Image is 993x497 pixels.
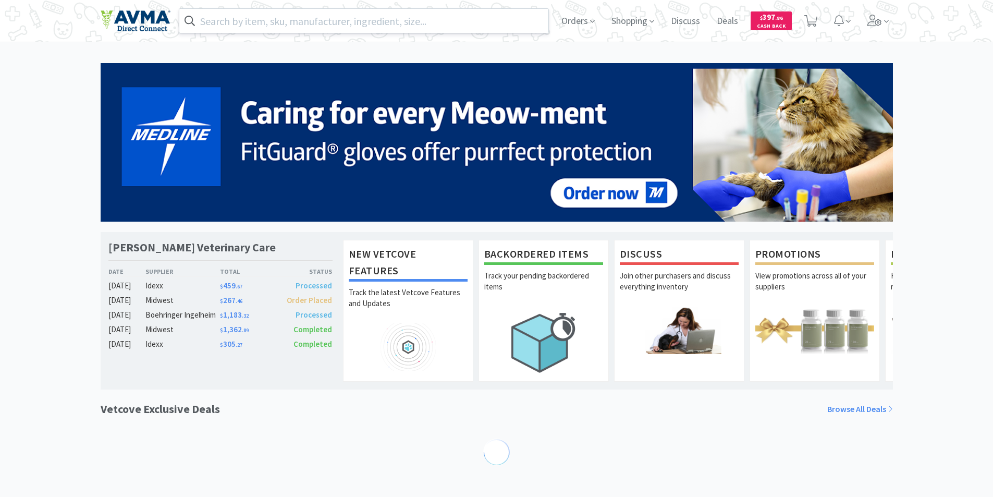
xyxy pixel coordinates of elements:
p: View promotions across all of your suppliers [755,270,874,307]
a: [DATE]Midwest$267.46Order Placed [108,294,333,307]
img: hero_backorders.png [484,307,603,378]
div: Idexx [145,280,220,292]
span: . 32 [242,312,249,319]
p: Join other purchasers and discuss everything inventory [620,270,739,307]
span: $ [760,15,763,21]
div: Idexx [145,338,220,350]
span: 305 [220,339,242,349]
span: Completed [293,339,332,349]
a: DiscussJoin other purchasers and discuss everything inventory [614,240,744,382]
img: 5b85490d2c9a43ef9873369d65f5cc4c_481.png [101,63,893,222]
div: [DATE] [108,338,146,350]
div: Total [220,266,276,276]
span: $ [220,327,223,334]
span: . 89 [242,327,249,334]
a: New Vetcove FeaturesTrack the latest Vetcove Features and Updates [343,240,473,382]
span: . 86 [775,15,783,21]
h1: Vetcove Exclusive Deals [101,400,220,418]
span: Completed [293,324,332,334]
div: [DATE] [108,280,146,292]
span: $ [220,298,223,305]
a: [DATE]Idexx$459.67Processed [108,280,333,292]
input: Search by item, sku, manufacturer, ingredient, size... [179,9,549,33]
a: Deals [713,17,742,26]
a: PromotionsView promotions across all of your suppliers [750,240,880,382]
a: [DATE]Boehringer Ingelheim$1,183.32Processed [108,309,333,321]
span: $ [220,342,223,348]
div: [DATE] [108,309,146,321]
div: Midwest [145,294,220,307]
p: Track the latest Vetcove Features and Updates [349,287,468,323]
span: Order Placed [287,295,332,305]
h1: Backordered Items [484,246,603,265]
h1: [PERSON_NAME] Veterinary Care [108,240,276,255]
a: Backordered ItemsTrack your pending backordered items [479,240,609,382]
img: e4e33dab9f054f5782a47901c742baa9_102.png [101,10,170,32]
div: [DATE] [108,323,146,336]
span: Processed [296,281,332,290]
img: hero_discuss.png [620,307,739,354]
span: 1,362 [220,324,249,334]
span: 397 [760,12,783,22]
span: 1,183 [220,310,249,320]
span: $ [220,312,223,319]
div: Date [108,266,146,276]
a: Browse All Deals [827,403,893,416]
a: [DATE]Midwest$1,362.89Completed [108,323,333,336]
span: $ [220,283,223,290]
span: Cash Back [757,23,786,30]
span: Processed [296,310,332,320]
div: Boehringer Ingelheim [145,309,220,321]
h1: New Vetcove Features [349,246,468,282]
div: Midwest [145,323,220,336]
a: Discuss [667,17,704,26]
div: [DATE] [108,294,146,307]
span: . 46 [236,298,242,305]
img: hero_promotions.png [755,307,874,354]
p: Track your pending backordered items [484,270,603,307]
h1: Discuss [620,246,739,265]
span: . 67 [236,283,242,290]
span: 267 [220,295,242,305]
div: Status [276,266,333,276]
h1: Promotions [755,246,874,265]
span: . 27 [236,342,242,348]
div: Supplier [145,266,220,276]
span: 459 [220,281,242,290]
img: hero_feature_roadmap.png [349,323,468,371]
a: [DATE]Idexx$305.27Completed [108,338,333,350]
a: $397.86Cash Back [751,7,792,35]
